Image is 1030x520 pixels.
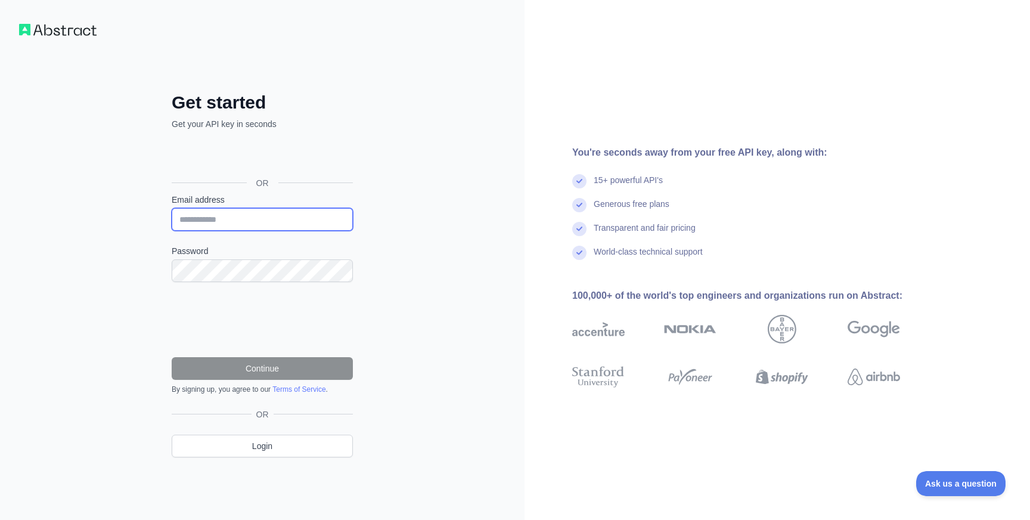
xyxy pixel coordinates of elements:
img: check mark [572,222,587,236]
label: Email address [172,194,353,206]
img: accenture [572,315,625,343]
iframe: Sign in with Google Button [166,143,356,169]
p: Get your API key in seconds [172,118,353,130]
img: stanford university [572,364,625,390]
img: Workflow [19,24,97,36]
span: OR [252,408,274,420]
iframe: Toggle Customer Support [916,471,1006,496]
img: bayer [768,315,796,343]
div: You're seconds away from your free API key, along with: [572,146,938,160]
a: Login [172,435,353,457]
div: Transparent and fair pricing [594,222,696,246]
label: Password [172,245,353,257]
div: 15+ powerful API's [594,174,663,198]
img: nokia [664,315,716,343]
button: Continue [172,357,353,380]
img: check mark [572,246,587,260]
img: shopify [756,364,808,390]
span: OR [247,177,278,189]
div: World-class technical support [594,246,703,270]
div: Generous free plans [594,198,669,222]
img: airbnb [848,364,900,390]
img: check mark [572,174,587,188]
img: payoneer [664,364,716,390]
div: By signing up, you agree to our . [172,385,353,394]
img: check mark [572,198,587,212]
h2: Get started [172,92,353,113]
img: google [848,315,900,343]
iframe: reCAPTCHA [172,296,353,343]
a: Terms of Service [272,385,325,394]
div: 100,000+ of the world's top engineers and organizations run on Abstract: [572,289,938,303]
